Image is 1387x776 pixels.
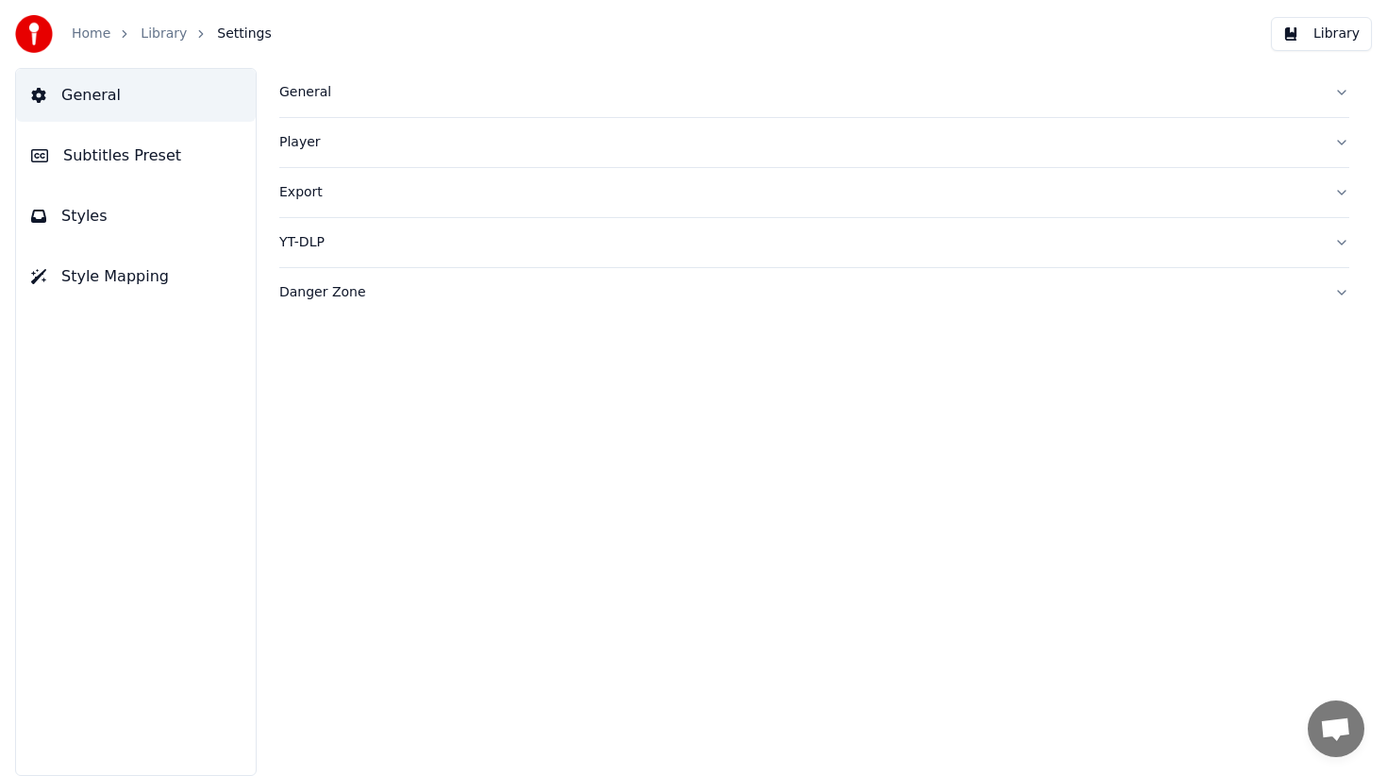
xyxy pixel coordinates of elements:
img: youka [15,15,53,53]
div: Danger Zone [279,283,1319,302]
button: Player [279,118,1349,167]
button: Styles [16,190,256,243]
span: Subtitles Preset [63,144,181,167]
div: YT-DLP [279,233,1319,252]
button: Export [279,168,1349,217]
span: General [61,84,121,107]
button: General [279,68,1349,117]
button: Style Mapping [16,250,256,303]
button: Library [1271,17,1372,51]
div: Player [279,133,1319,152]
span: Style Mapping [61,265,169,288]
nav: breadcrumb [72,25,272,43]
div: Export [279,183,1319,202]
button: YT-DLP [279,218,1349,267]
a: Home [72,25,110,43]
div: Open chat [1308,700,1364,757]
button: Danger Zone [279,268,1349,317]
a: Library [141,25,187,43]
span: Styles [61,205,108,228]
span: Settings [217,25,271,43]
button: Subtitles Preset [16,129,256,182]
div: General [279,83,1319,102]
button: General [16,69,256,122]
